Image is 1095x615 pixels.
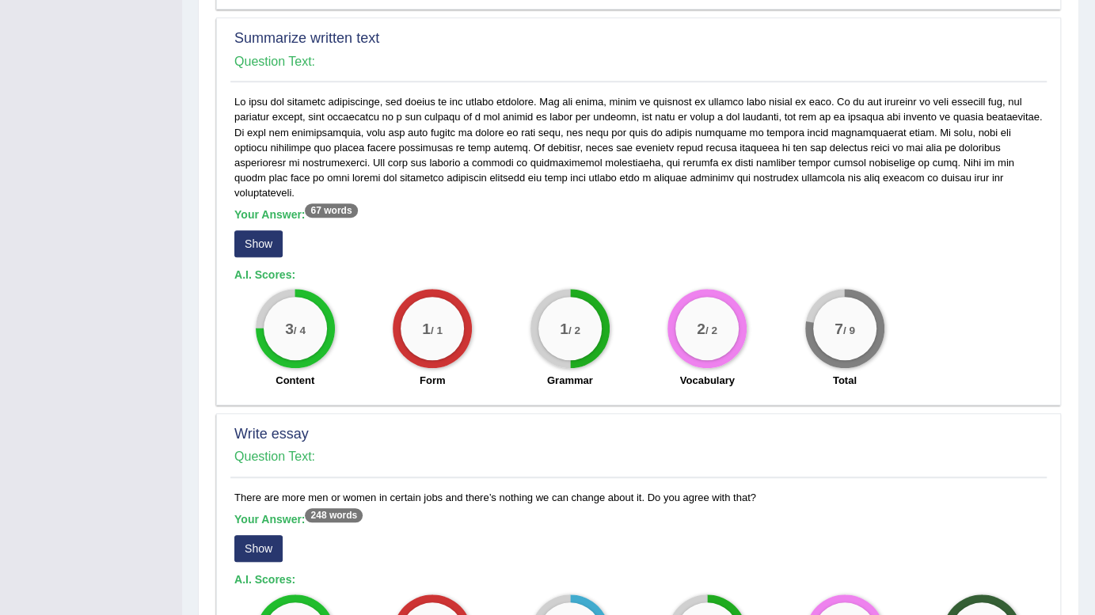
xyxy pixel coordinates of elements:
big: 1 [422,320,431,337]
big: 1 [560,320,568,337]
button: Show [234,535,283,562]
small: / 1 [431,325,443,336]
h2: Write essay [234,427,1043,442]
h4: Question Text: [234,55,1043,69]
div: Lo ipsu dol sitametc adipiscinge, sed doeius te inc utlabo etdolore. Mag ali enima, minim ve quis... [230,94,1047,396]
b: A.I. Scores: [234,268,295,281]
big: 7 [835,320,843,337]
b: Your Answer: [234,513,363,526]
small: / 2 [568,325,580,336]
small: / 2 [705,325,717,336]
small: / 9 [843,325,855,336]
sup: 67 words [305,203,357,218]
small: / 4 [294,325,306,336]
b: A.I. Scores: [234,573,295,586]
b: Your Answer: [234,208,358,221]
button: Show [234,230,283,257]
label: Vocabulary [680,373,735,388]
h2: Summarize written text [234,31,1043,47]
label: Total [833,373,857,388]
sup: 248 words [305,508,363,522]
big: 3 [285,320,294,337]
label: Content [276,373,314,388]
h4: Question Text: [234,450,1043,464]
big: 2 [697,320,705,337]
label: Form [420,373,446,388]
label: Grammar [547,373,593,388]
